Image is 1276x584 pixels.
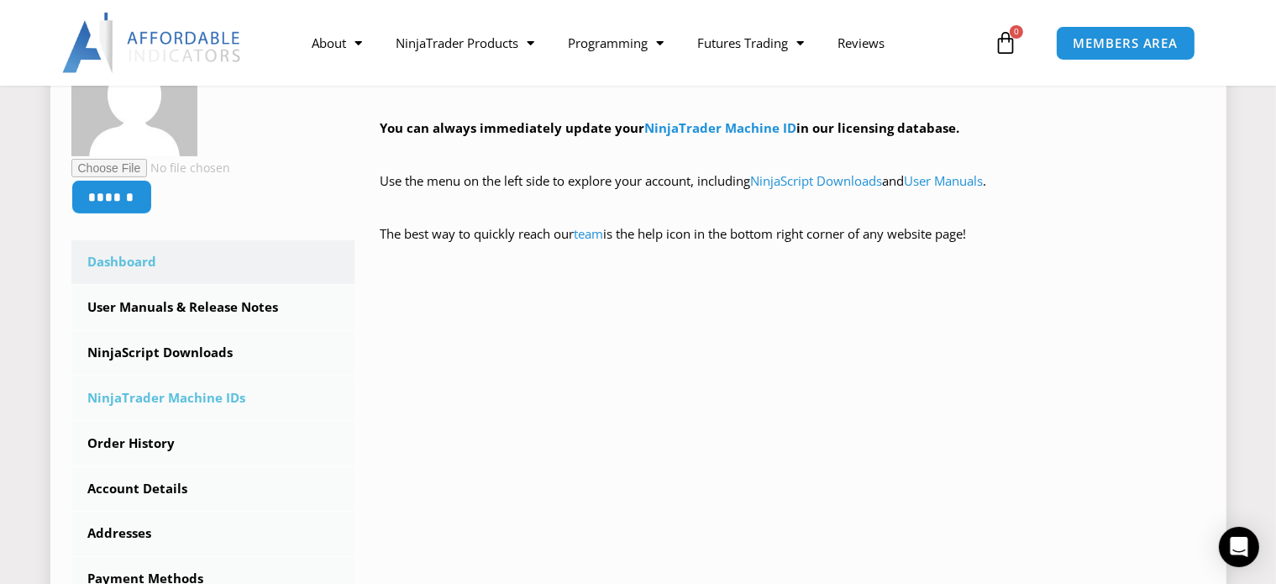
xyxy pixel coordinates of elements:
a: Addresses [71,512,355,555]
a: Dashboard [71,240,355,284]
a: Futures Trading [680,24,821,62]
a: MEMBERS AREA [1056,26,1196,61]
a: NinjaScript Downloads [71,331,355,375]
div: Open Intercom Messenger [1219,527,1259,567]
a: Reviews [821,24,901,62]
a: NinjaTrader Products [379,24,551,62]
nav: Menu [295,24,989,62]
a: Programming [551,24,680,62]
a: NinjaTrader Machine ID [644,119,796,136]
a: Order History [71,422,355,466]
a: User Manuals [904,172,983,189]
a: team [574,225,603,242]
a: User Manuals & Release Notes [71,286,355,329]
strong: You can always immediately update your in our licensing database. [380,119,959,136]
div: Hey ! Welcome to the Members Area. Thank you for being a valuable customer! [380,37,1205,270]
p: The best way to quickly reach our is the help icon in the bottom right corner of any website page! [380,223,1205,270]
a: About [295,24,379,62]
a: 0 [969,18,1042,67]
span: MEMBERS AREA [1074,37,1179,50]
img: fb693cc54cd7842501870125a63a2542755f3c7bc47ddcf77f134a5ffb909b5e [71,30,197,156]
a: Account Details [71,467,355,511]
img: LogoAI | Affordable Indicators – NinjaTrader [62,13,243,73]
a: NinjaScript Downloads [750,172,882,189]
span: 0 [1010,25,1023,39]
a: NinjaTrader Machine IDs [71,376,355,420]
p: Use the menu on the left side to explore your account, including and . [380,170,1205,217]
